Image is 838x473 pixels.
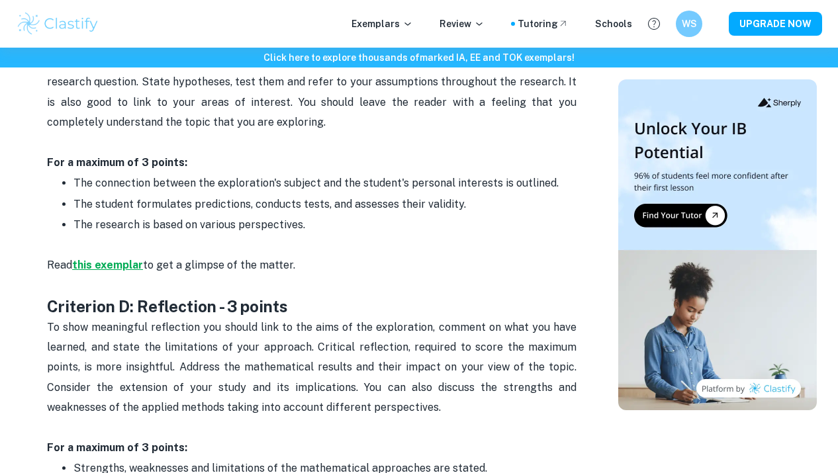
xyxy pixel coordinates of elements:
img: Clastify logo [16,11,100,37]
strong: For a maximum of 3 points: [47,441,187,454]
span: The student formulates predictions, conducts tests, and assesses their validity. [73,198,466,210]
strong: Criterion D: Reflection - 3 points [47,297,288,316]
span: Read [47,259,72,271]
p: Review [440,17,485,31]
button: Help and Feedback [643,13,665,35]
span: to get a glimpse of the matter. [143,259,295,271]
h6: WS [682,17,697,31]
a: this exemplar [72,259,143,271]
p: Exemplars [351,17,413,31]
button: WS [676,11,702,37]
span: The connection between the exploration's subject and the student's personal interests is outlined. [73,177,559,189]
button: UPGRADE NOW [729,12,822,36]
h6: Click here to explore thousands of marked IA, EE and TOK exemplars ! [3,50,835,65]
span: To show meaningful reflection you should link to the aims of the exploration, comment on what you... [47,321,579,414]
strong: For a maximum of 3 points: [47,156,187,169]
span: The research is based on various perspectives. [73,218,305,231]
a: Schools [595,17,632,31]
a: Tutoring [518,17,569,31]
img: Thumbnail [618,79,817,410]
